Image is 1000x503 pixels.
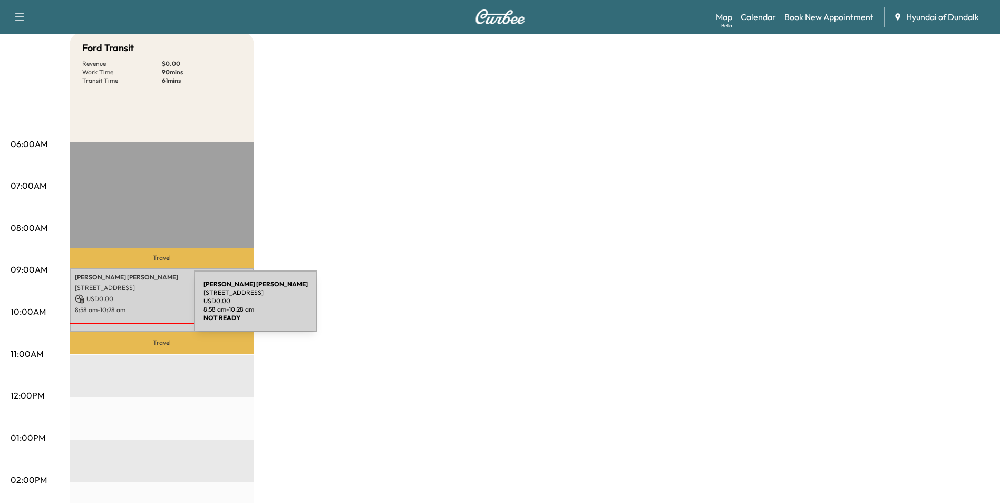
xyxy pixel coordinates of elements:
p: 90 mins [162,68,241,76]
p: 8:58 am - 10:28 am [203,305,308,314]
p: USD 0.00 [203,297,308,305]
p: Revenue [82,60,162,68]
p: 12:00PM [11,389,44,402]
p: 01:00PM [11,431,45,444]
div: Beta [721,22,732,30]
p: Transit Time [82,76,162,85]
img: Curbee Logo [475,9,526,24]
p: 61 mins [162,76,241,85]
p: 11:00AM [11,347,43,360]
a: Book New Appointment [784,11,873,23]
p: 10:00AM [11,305,46,318]
a: MapBeta [716,11,732,23]
a: Calendar [741,11,776,23]
p: $ 0.00 [162,60,241,68]
b: [PERSON_NAME] [PERSON_NAME] [203,280,308,288]
p: [STREET_ADDRESS] [75,284,249,292]
p: 08:00AM [11,221,47,234]
h5: Ford Transit [82,41,134,55]
b: NOT READY [203,314,240,322]
p: Travel [70,332,254,354]
p: Work Time [82,68,162,76]
p: 8:58 am - 10:28 am [75,306,249,314]
p: Travel [70,248,254,268]
p: 09:00AM [11,263,47,276]
span: Hyundai of Dundalk [906,11,979,23]
p: USD 0.00 [75,294,249,304]
p: [STREET_ADDRESS] [203,288,308,297]
p: 02:00PM [11,473,47,486]
p: [PERSON_NAME] [PERSON_NAME] [75,273,249,282]
p: 07:00AM [11,179,46,192]
p: 06:00AM [11,138,47,150]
